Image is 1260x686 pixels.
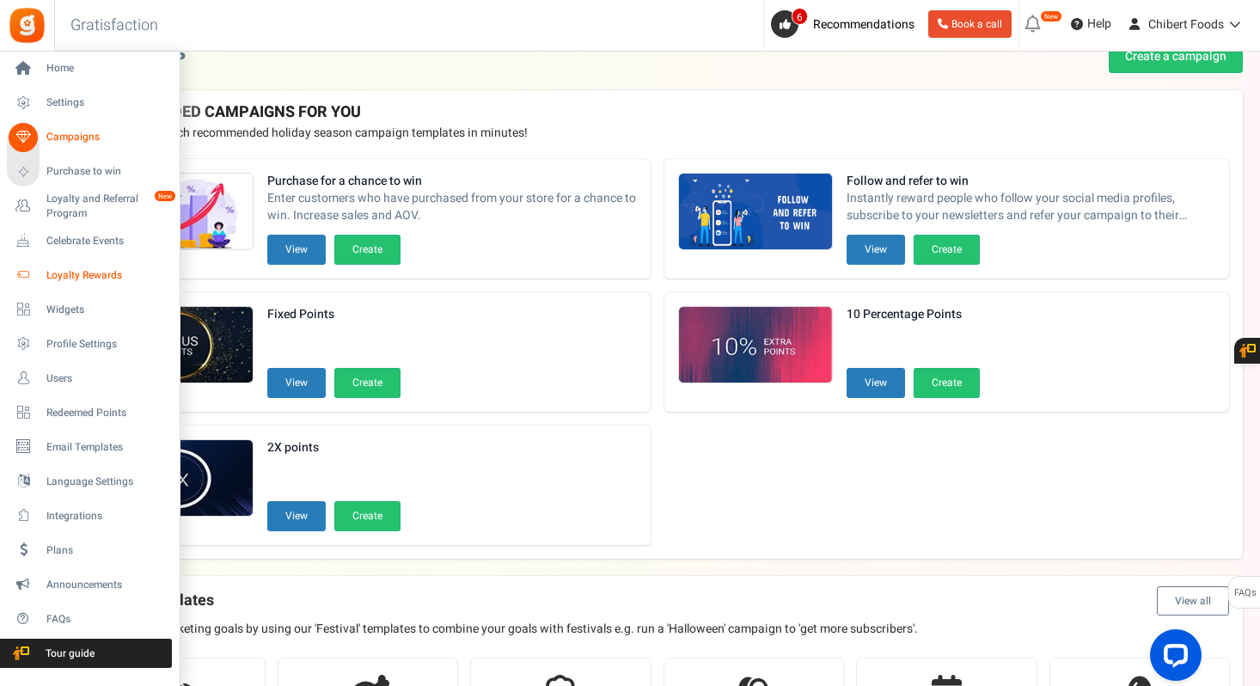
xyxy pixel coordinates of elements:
span: FAQs [46,612,167,627]
span: Announcements [46,578,167,592]
a: Campaigns [7,123,172,152]
a: Redeemed Points [7,398,172,427]
a: Create a campaign [1109,40,1243,73]
span: Redeemed Points [46,406,167,420]
p: Achieve your marketing goals by using our 'Festival' templates to combine your goals with festiva... [85,621,1229,638]
span: Language Settings [46,475,167,489]
span: Help [1083,15,1111,33]
a: 6 Recommendations [771,10,921,38]
strong: 10 Percentage Points [847,306,980,323]
span: Loyalty and Referral Program [46,192,172,221]
strong: Follow and refer to win [847,173,1216,190]
span: Chibert Foods [1148,15,1224,34]
a: Help [1064,10,1118,38]
span: Profile Settings [46,337,167,352]
a: Loyalty Rewards [7,260,172,290]
em: New [1040,10,1062,22]
span: Plans [46,543,167,558]
button: View all [1157,586,1229,616]
span: 6 [792,8,808,25]
strong: Purchase for a chance to win [267,173,637,190]
a: Loyalty and Referral Program New [7,192,172,221]
a: Book a call [928,10,1012,38]
span: Celebrate Events [46,234,167,248]
img: Recommended Campaigns [679,174,832,251]
img: Gratisfaction [8,6,46,45]
span: Integrations [46,509,167,524]
a: Widgets [7,295,172,324]
a: Profile Settings [7,329,172,358]
h4: RECOMMENDED CAMPAIGNS FOR YOU [85,104,1229,121]
button: Create [914,235,980,265]
button: View [847,235,905,265]
span: Campaigns [46,130,167,144]
a: Announcements [7,570,172,599]
strong: 2X points [267,439,401,456]
button: Create [334,368,401,398]
strong: Fixed Points [267,306,401,323]
a: FAQs [7,604,172,634]
a: Plans [7,536,172,565]
a: Settings [7,89,172,118]
h4: Festival templates [85,586,1229,616]
span: Home [46,61,167,76]
button: View [267,368,326,398]
button: View [847,368,905,398]
button: View [267,235,326,265]
a: Integrations [7,501,172,530]
a: Users [7,364,172,393]
h3: Gratisfaction [52,9,177,43]
a: Purchase to win [7,157,172,187]
span: Purchase to win [46,164,167,179]
em: New [154,190,176,202]
span: Email Templates [46,440,167,455]
span: Enter customers who have purchased from your store for a chance to win. Increase sales and AOV. [267,190,637,224]
span: Instantly reward people who follow your social media profiles, subscribe to your newsletters and ... [847,190,1216,224]
span: FAQs [1233,577,1257,609]
span: Settings [46,95,167,110]
p: Preview and launch recommended holiday season campaign templates in minutes! [85,125,1229,142]
a: Email Templates [7,432,172,462]
a: Language Settings [7,467,172,496]
img: Recommended Campaigns [679,307,832,384]
button: Create [334,235,401,265]
a: Celebrate Events [7,226,172,255]
span: Tour guide [8,646,128,661]
span: Recommendations [813,15,914,34]
a: Home [7,54,172,83]
button: Create [914,368,980,398]
span: Widgets [46,303,167,317]
span: Users [46,371,167,386]
span: Loyalty Rewards [46,268,167,283]
button: View [267,501,326,531]
button: Create [334,501,401,531]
